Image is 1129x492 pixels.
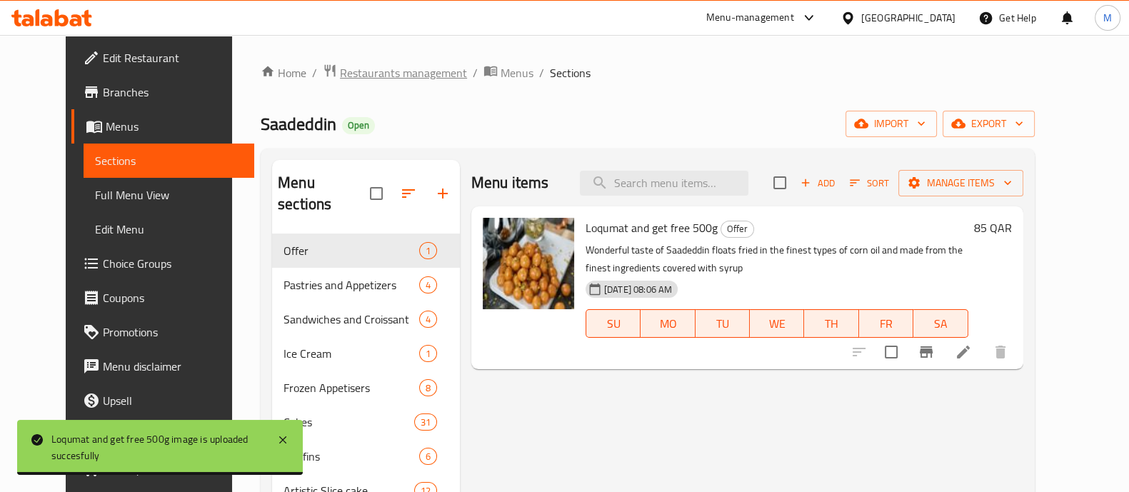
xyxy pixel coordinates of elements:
[106,118,243,135] span: Menus
[419,345,437,362] div: items
[539,64,544,81] li: /
[342,119,375,131] span: Open
[420,244,436,258] span: 1
[580,171,748,196] input: search
[71,246,254,281] a: Choice Groups
[103,49,243,66] span: Edit Restaurant
[859,309,913,338] button: FR
[943,111,1035,137] button: export
[261,64,306,81] a: Home
[841,172,898,194] span: Sort items
[283,345,419,362] span: Ice Cream
[420,313,436,326] span: 4
[84,212,254,246] a: Edit Menu
[798,175,837,191] span: Add
[586,217,718,239] span: Loqumat and get free 500g
[586,241,968,277] p: Wonderful taste of Saadeddin floats fried in the finest types of corn oil and made from the fines...
[861,10,955,26] div: [GEOGRAPHIC_DATA]
[586,309,641,338] button: SU
[272,234,460,268] div: Offer1
[696,309,750,338] button: TU
[103,323,243,341] span: Promotions
[846,172,893,194] button: Sort
[283,242,419,259] span: Offer
[272,302,460,336] div: Sandwiches and Croissant4
[283,413,414,431] span: Cakes
[473,64,478,81] li: /
[103,289,243,306] span: Coupons
[865,313,908,334] span: FR
[420,450,436,463] span: 6
[51,431,263,463] div: Loqumat and get free 500g image is uploaded succesfully
[84,144,254,178] a: Sections
[419,276,437,293] div: items
[701,313,744,334] span: TU
[795,172,841,194] span: Add item
[910,174,1012,192] span: Manage items
[95,221,243,238] span: Edit Menu
[71,281,254,315] a: Coupons
[641,309,695,338] button: MO
[550,64,591,81] span: Sections
[95,152,243,169] span: Sections
[71,75,254,109] a: Branches
[419,448,437,465] div: items
[283,379,419,396] span: Frozen Appetisers
[1103,10,1112,26] span: M
[419,242,437,259] div: items
[71,418,254,452] a: Coverage Report
[103,461,243,478] span: Grocery Checklist
[71,349,254,383] a: Menu disclaimer
[850,175,889,191] span: Sort
[765,168,795,198] span: Select section
[272,336,460,371] div: Ice Cream1
[84,178,254,212] a: Full Menu View
[483,64,533,82] a: Menus
[483,218,574,309] img: Loqumat and get free 500g
[323,64,467,82] a: Restaurants management
[414,413,437,431] div: items
[909,335,943,369] button: Branch-specific-item
[261,64,1035,82] nav: breadcrumb
[342,117,375,134] div: Open
[954,115,1023,133] span: export
[103,392,243,409] span: Upsell
[103,255,243,272] span: Choice Groups
[419,379,437,396] div: items
[71,315,254,349] a: Promotions
[646,313,689,334] span: MO
[272,268,460,302] div: Pastries and Appetizers4
[471,172,549,194] h2: Menu items
[592,313,635,334] span: SU
[419,311,437,328] div: items
[420,278,436,292] span: 4
[272,371,460,405] div: Frozen Appetisers8
[898,170,1023,196] button: Manage items
[598,283,678,296] span: [DATE] 08:06 AM
[312,64,317,81] li: /
[420,347,436,361] span: 1
[283,276,419,293] span: Pastries and Appetizers
[810,313,853,334] span: TH
[283,448,419,465] span: Muffins
[721,221,754,238] div: Offer
[721,221,753,237] span: Offer
[103,358,243,375] span: Menu disclaimer
[283,311,419,328] span: Sandwiches and Croissant
[272,439,460,473] div: Muffins6
[857,115,925,133] span: import
[501,64,533,81] span: Menus
[876,337,906,367] span: Select to update
[278,172,370,215] h2: Menu sections
[919,313,962,334] span: SA
[983,335,1018,369] button: delete
[95,186,243,204] span: Full Menu View
[103,84,243,101] span: Branches
[750,309,804,338] button: WE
